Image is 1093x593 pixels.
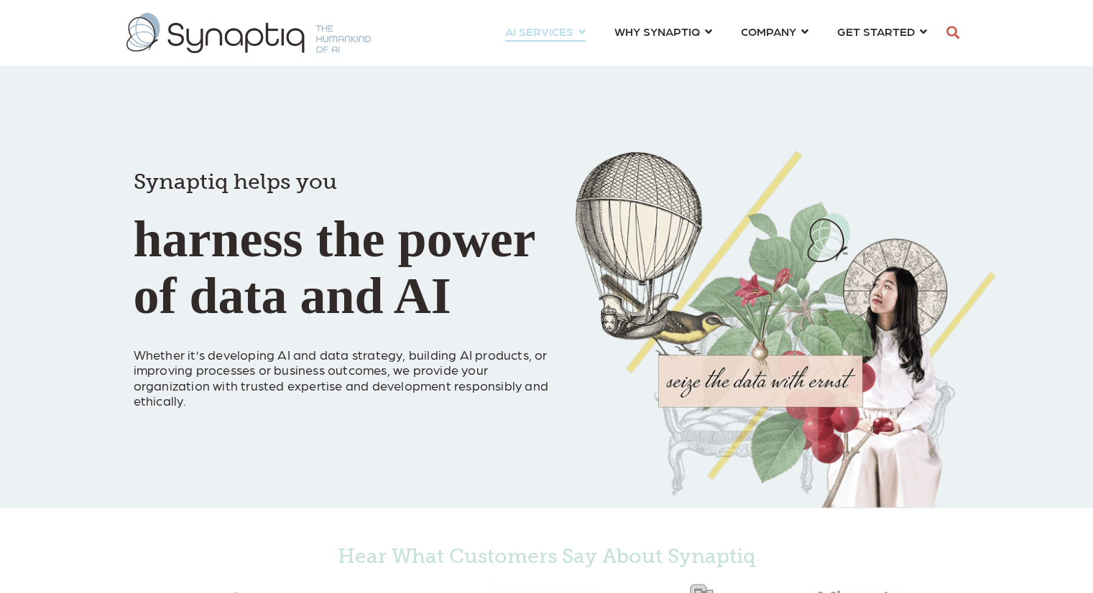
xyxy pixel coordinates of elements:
[837,18,927,45] a: GET STARTED
[741,22,796,41] span: COMPANY
[576,151,996,508] img: Collage of girl, balloon, bird, and butterfly, with seize the data with ernst text
[614,22,700,41] span: WHY SYNAPTIQ
[134,169,337,195] span: Synaptiq helps you
[159,544,935,569] h4: Hear What Customers Say About Synaptiq
[491,7,941,59] nav: menu
[741,18,808,45] a: COMPANY
[505,22,573,41] span: AI SERVICES
[505,18,586,45] a: AI SERVICES
[134,331,554,408] p: Whether it’s developing AI and data strategy, building AI products, or improving processes or bus...
[614,18,712,45] a: WHY SYNAPTIQ
[134,144,554,324] h1: harness the power of data and AI
[313,421,499,458] iframe: Embedded CTA
[837,22,915,41] span: GET STARTED
[134,421,285,458] iframe: Embedded CTA
[126,13,371,53] img: synaptiq logo-1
